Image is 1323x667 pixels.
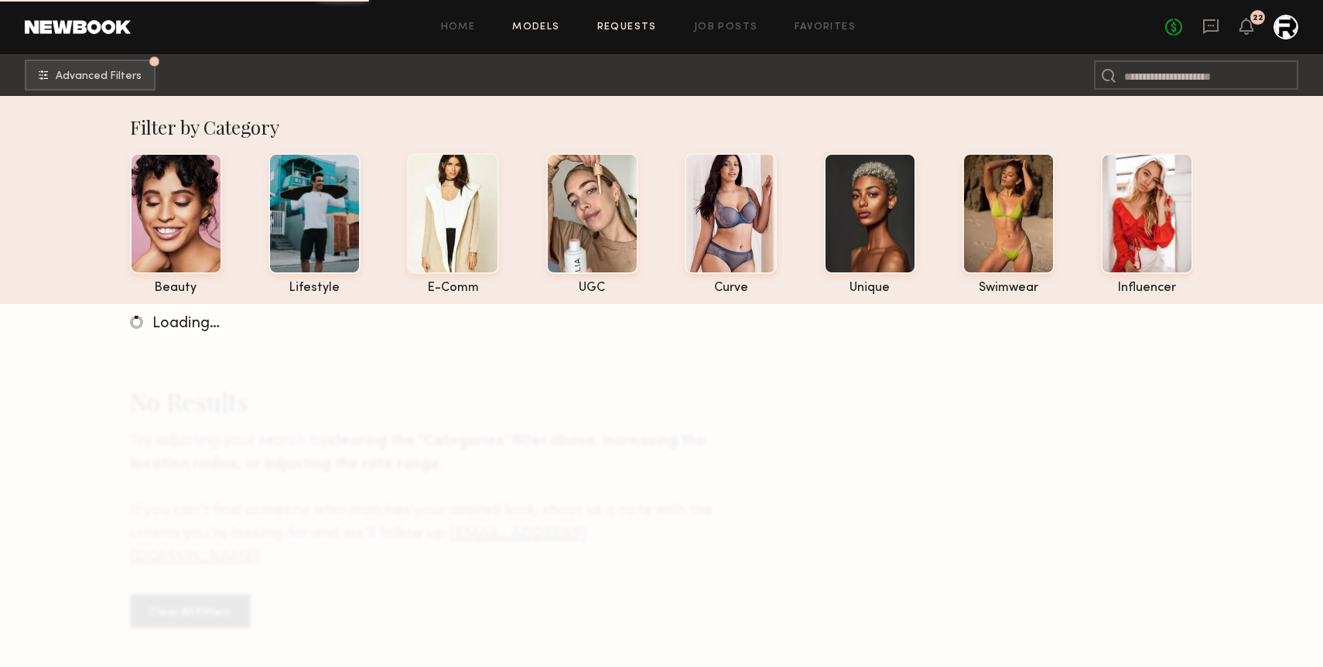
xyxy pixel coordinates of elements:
[962,282,1055,295] div: swimwear
[546,282,638,295] div: UGC
[407,282,499,295] div: e-comm
[1253,14,1263,22] div: 22
[1101,282,1193,295] div: influencer
[25,60,156,91] button: Advanced Filters
[441,22,476,32] a: Home
[597,22,657,32] a: Requests
[130,282,222,295] div: beauty
[685,282,777,295] div: curve
[512,22,559,32] a: Models
[130,115,1194,139] div: Filter by Category
[694,22,758,32] a: Job Posts
[824,282,916,295] div: unique
[795,22,856,32] a: Favorites
[152,316,220,331] span: Loading…
[56,71,142,82] span: Advanced Filters
[268,282,361,295] div: lifestyle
